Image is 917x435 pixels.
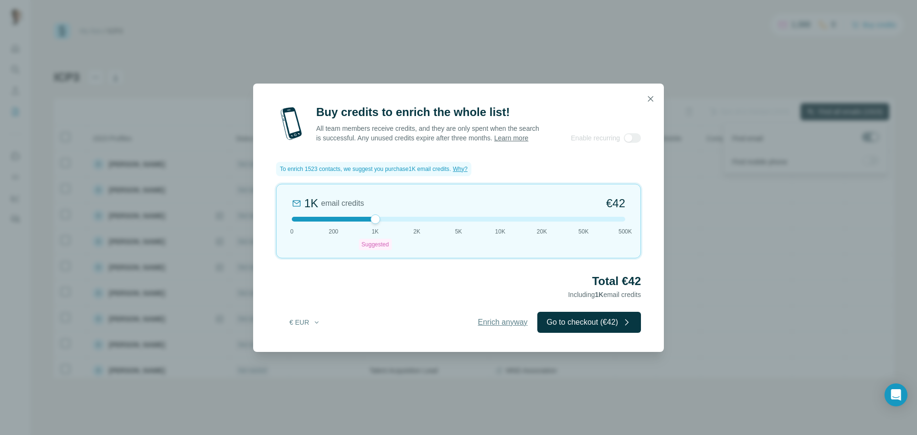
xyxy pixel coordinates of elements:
[495,227,505,236] span: 10K
[618,227,632,236] span: 500K
[359,239,392,250] div: Suggested
[455,227,462,236] span: 5K
[316,124,540,143] p: All team members receive credits, and they are only spent when the search is successful. Any unus...
[478,317,528,328] span: Enrich anyway
[276,274,641,289] h2: Total €42
[537,227,547,236] span: 20K
[372,227,379,236] span: 1K
[494,134,529,142] a: Learn more
[329,227,338,236] span: 200
[606,196,625,211] span: €42
[453,166,468,172] span: Why?
[537,312,641,333] button: Go to checkout (€42)
[595,291,604,298] span: 1K
[280,165,451,173] span: To enrich 1523 contacts, we suggest you purchase 1K email credits .
[276,105,307,143] img: mobile-phone
[413,227,420,236] span: 2K
[885,383,907,406] div: Open Intercom Messenger
[283,314,327,331] button: € EUR
[290,227,294,236] span: 0
[568,291,641,298] span: Including email credits
[321,198,364,209] span: email credits
[469,312,537,333] button: Enrich anyway
[578,227,588,236] span: 50K
[304,196,318,211] div: 1K
[571,133,620,143] span: Enable recurring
